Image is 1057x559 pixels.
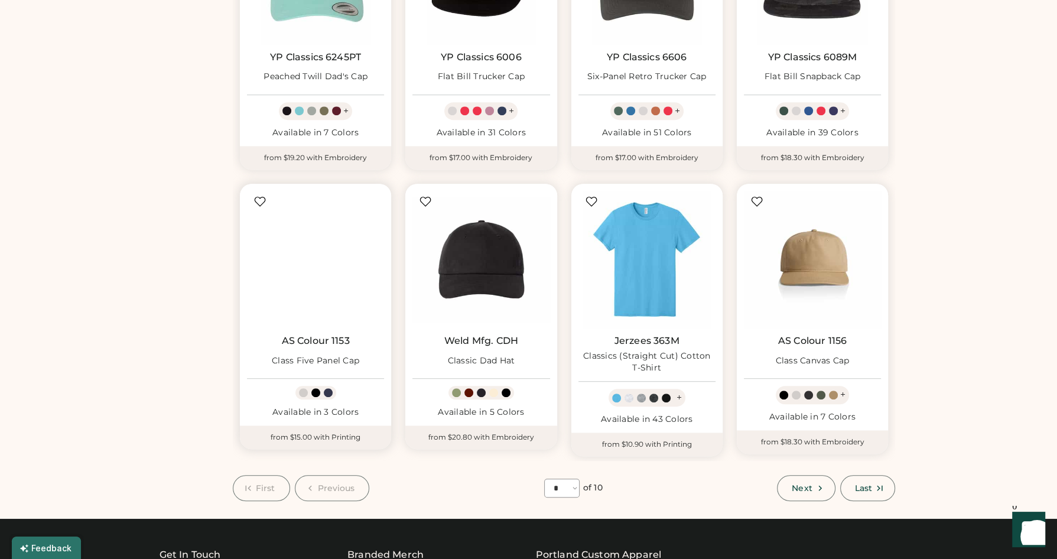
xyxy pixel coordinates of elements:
div: + [840,105,845,118]
div: Peached Twill Dad's Cap [264,71,367,83]
span: Next [792,484,812,492]
span: Last [855,484,872,492]
div: + [677,391,682,404]
div: Available in 5 Colors [412,407,549,418]
img: Jerzees 363M Classics (Straight Cut) Cotton T-Shirt [578,191,715,328]
div: Available in 43 Colors [578,414,715,425]
div: from $18.30 with Embroidery [737,430,888,454]
span: Previous [318,484,355,492]
div: of 10 [583,482,603,494]
a: YP Classics 6606 [607,51,687,63]
div: Available in 7 Colors [247,127,384,139]
div: Available in 31 Colors [412,127,549,139]
button: First [233,475,290,501]
div: from $15.00 with Printing [240,425,391,449]
a: Weld Mfg. CDH [444,335,518,347]
div: Classic Dad Hat [448,355,515,367]
div: Six-Panel Retro Trucker Cap [587,71,707,83]
a: YP Classics 6245PT [270,51,361,63]
div: Available in 3 Colors [247,407,384,418]
div: + [343,105,349,118]
a: AS Colour 1153 [282,335,350,347]
button: Previous [295,475,370,501]
a: Jerzees 363M [614,335,679,347]
button: Next [777,475,835,501]
span: First [256,484,275,492]
div: Available in 51 Colors [578,127,715,139]
div: from $10.90 with Printing [571,433,723,456]
div: Classics (Straight Cut) Cotton T-Shirt [578,350,715,374]
a: AS Colour 1156 [778,335,847,347]
div: Available in 39 Colors [744,127,881,139]
div: Class Five Panel Cap [272,355,359,367]
img: AS Colour 1153 Class Five Panel Cap [247,191,384,328]
div: + [840,388,845,401]
div: from $18.30 with Embroidery [737,146,888,170]
a: YP Classics 6089M [768,51,857,63]
div: Flat Bill Snapback Cap [765,71,861,83]
div: Class Canvas Cap [775,355,849,367]
div: + [509,105,514,118]
div: Flat Bill Trucker Cap [438,71,525,83]
button: Last [840,475,895,501]
div: from $17.00 with Embroidery [571,146,723,170]
div: + [675,105,680,118]
img: Weld Mfg. CDH Classic Dad Hat [412,191,549,328]
img: AS Colour 1156 Class Canvas Cap [744,191,881,328]
a: YP Classics 6006 [441,51,521,63]
div: from $17.00 with Embroidery [405,146,557,170]
iframe: Front Chat [1001,506,1052,557]
div: Available in 7 Colors [744,411,881,423]
div: from $20.80 with Embroidery [405,425,557,449]
div: from $19.20 with Embroidery [240,146,391,170]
